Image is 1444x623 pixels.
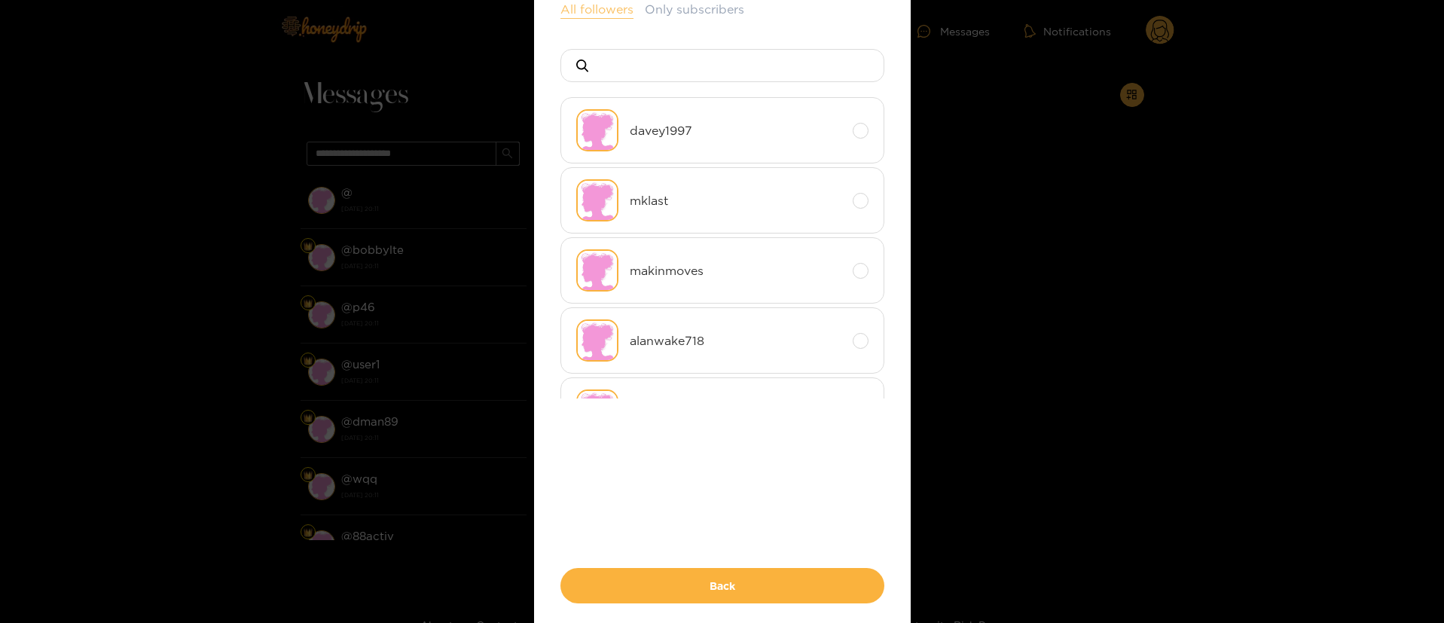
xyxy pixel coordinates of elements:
span: makinmoves [630,262,841,279]
button: Only subscribers [645,1,744,18]
span: mklast [630,192,841,209]
button: All followers [560,1,633,19]
img: no-avatar.png [576,389,618,432]
span: alanwake718 [630,332,841,350]
img: no-avatar.png [576,179,618,221]
button: Back [560,568,884,603]
img: no-avatar.png [576,319,618,362]
span: davey1997 [630,122,841,139]
img: no-avatar.png [576,249,618,292]
img: no-avatar.png [576,109,618,151]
